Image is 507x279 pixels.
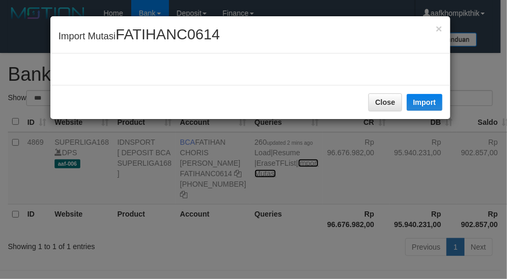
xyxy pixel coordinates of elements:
[368,93,402,111] button: Close
[436,23,442,34] button: Close
[58,31,220,41] span: Import Mutasi
[115,26,220,42] span: FATIHANC0614
[407,94,442,111] button: Import
[436,23,442,35] span: ×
